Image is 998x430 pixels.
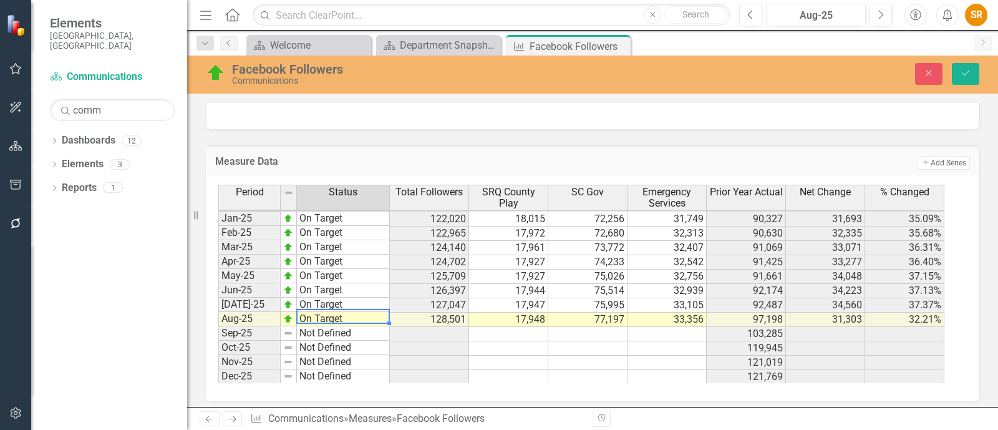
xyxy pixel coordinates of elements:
img: zOikAAAAAElFTkSuQmCC [283,242,293,252]
td: 32,542 [627,255,707,270]
a: Communications [268,413,344,424]
button: SR [965,4,987,26]
td: 72,256 [548,212,627,227]
td: 121,769 [707,370,786,384]
img: 8DAGhfEEPCf229AAAAAElFTkSuQmCC [283,371,293,381]
div: Facebook Followers [232,62,635,76]
td: 92,487 [707,298,786,313]
div: 3 [110,159,130,170]
td: On Target [297,212,390,226]
td: 34,048 [786,270,865,284]
td: 37.37% [865,298,944,313]
td: 17,972 [469,227,548,241]
a: Reports [62,181,97,195]
td: 18,015 [469,212,548,227]
img: zOikAAAAAElFTkSuQmCC [283,314,293,324]
img: 8DAGhfEEPCf229AAAAAElFTkSuQmCC [283,328,293,338]
span: Status [329,187,357,198]
td: 91,425 [707,255,786,270]
img: 8DAGhfEEPCf229AAAAAElFTkSuQmCC [283,343,293,353]
td: On Target [297,255,390,269]
a: Elements [62,157,104,172]
td: 127,047 [390,298,469,313]
td: On Target [297,226,390,240]
div: Facebook Followers [530,39,627,54]
td: 36.31% [865,241,944,255]
td: 17,944 [469,284,548,298]
td: Sep-25 [218,326,281,341]
td: 32,939 [627,284,707,298]
td: 33,071 [786,241,865,255]
div: Communications [232,76,635,86]
td: 124,702 [390,255,469,270]
td: 33,356 [627,313,707,327]
span: Period [236,187,264,198]
td: 126,397 [390,284,469,298]
td: 125,709 [390,270,469,284]
span: Search [682,9,709,19]
td: 32,407 [627,241,707,255]
td: 119,945 [707,341,786,356]
td: Nov-25 [218,355,281,369]
div: Aug-25 [770,8,861,23]
a: Measures [349,413,392,424]
td: On Target [297,283,390,298]
td: 75,026 [548,270,627,284]
span: Prior Year Actual [710,187,783,198]
span: SRQ County Play [472,187,545,208]
td: 17,947 [469,298,548,313]
td: 90,630 [707,227,786,241]
td: On Target [297,269,390,283]
input: Search ClearPoint... [253,4,730,26]
div: Welcome [270,37,368,53]
img: zOikAAAAAElFTkSuQmCC [283,271,293,281]
td: 31,693 [786,212,865,227]
h3: Measure Data [215,156,626,167]
div: 12 [122,135,142,146]
td: 34,560 [786,298,865,313]
td: 31,303 [786,313,865,327]
button: Search [664,6,727,24]
td: 37.13% [865,284,944,298]
td: 128,501 [390,313,469,327]
div: 1 [103,183,123,193]
td: 32.21% [865,313,944,327]
td: 90,327 [707,212,786,227]
td: Jun-25 [218,283,281,298]
td: On Target [297,312,390,326]
td: 124,140 [390,241,469,255]
td: 75,995 [548,298,627,313]
img: zOikAAAAAElFTkSuQmCC [283,228,293,238]
img: On Target [206,63,226,83]
td: 17,927 [469,255,548,270]
img: zOikAAAAAElFTkSuQmCC [283,257,293,266]
td: 74,233 [548,255,627,270]
td: 121,019 [707,356,786,370]
img: ClearPoint Strategy [6,14,28,36]
img: zOikAAAAAElFTkSuQmCC [283,300,293,310]
td: 17,961 [469,241,548,255]
td: Oct-25 [218,341,281,355]
div: Department Snapshot [400,37,498,53]
td: Mar-25 [218,240,281,255]
span: SC Gov [571,187,604,198]
td: [DATE]-25 [218,298,281,312]
td: 35.09% [865,212,944,227]
button: Add Series [918,156,970,170]
td: 122,020 [390,212,469,227]
td: 72,680 [548,227,627,241]
div: Facebook Followers [397,413,485,424]
td: Not Defined [297,326,390,341]
td: 33,105 [627,298,707,313]
td: On Target [297,240,390,255]
button: Aug-25 [766,4,866,26]
td: 97,198 [707,313,786,327]
td: 77,197 [548,313,627,327]
a: Department Snapshot [379,37,498,53]
td: Not Defined [297,341,390,355]
td: Not Defined [297,355,390,369]
img: 8DAGhfEEPCf229AAAAAElFTkSuQmCC [284,188,294,198]
td: 37.15% [865,270,944,284]
td: Aug-25 [218,312,281,326]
